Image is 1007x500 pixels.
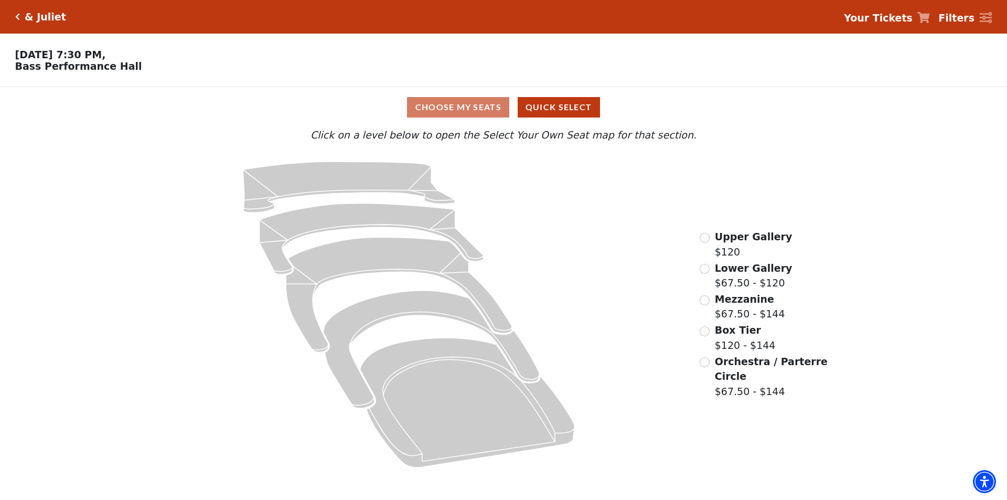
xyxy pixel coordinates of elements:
a: Filters [938,10,992,26]
path: Lower Gallery - Seats Available: 116 [260,204,484,275]
a: Click here to go back to filters [15,13,20,20]
input: Mezzanine$67.50 - $144 [700,295,710,305]
path: Orchestra / Parterre Circle - Seats Available: 38 [360,338,575,467]
h5: & Juliet [25,11,66,23]
input: Orchestra / Parterre Circle$67.50 - $144 [700,357,710,367]
input: Upper Gallery$120 [700,233,710,243]
span: Mezzanine [715,293,774,305]
input: Lower Gallery$67.50 - $120 [700,264,710,274]
label: $67.50 - $144 [715,292,785,322]
span: Upper Gallery [715,231,792,242]
strong: Filters [938,12,974,24]
label: $120 - $144 [715,323,776,353]
a: Your Tickets [844,10,930,26]
label: $67.50 - $120 [715,261,792,291]
div: Accessibility Menu [973,470,996,493]
span: Orchestra / Parterre Circle [715,356,828,382]
label: $120 [715,229,792,259]
strong: Your Tickets [844,12,913,24]
span: Box Tier [715,324,761,336]
p: Click on a level below to open the Select Your Own Seat map for that section. [133,127,874,143]
button: Quick Select [518,97,600,118]
label: $67.50 - $144 [715,354,829,399]
span: Lower Gallery [715,262,792,274]
path: Upper Gallery - Seats Available: 163 [243,162,455,212]
input: Box Tier$120 - $144 [700,326,710,336]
